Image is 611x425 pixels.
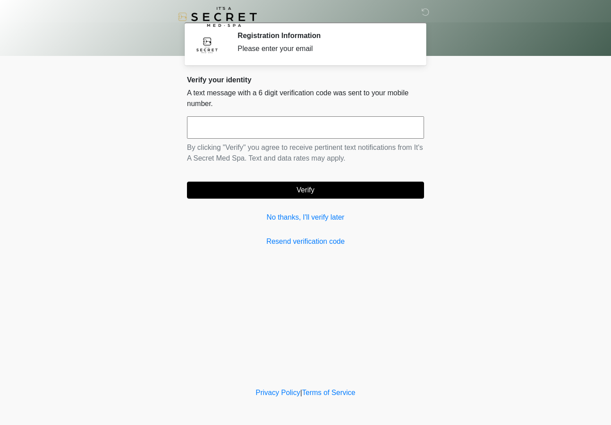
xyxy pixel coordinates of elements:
[238,31,411,40] h2: Registration Information
[178,7,257,27] img: It's A Secret Med Spa Logo
[194,31,221,58] img: Agent Avatar
[187,236,424,247] a: Resend verification code
[187,212,424,223] a: No thanks, I'll verify later
[187,142,424,164] p: By clicking "Verify" you agree to receive pertinent text notifications from It's A Secret Med Spa...
[187,76,424,84] h2: Verify your identity
[256,389,301,396] a: Privacy Policy
[302,389,355,396] a: Terms of Service
[238,43,411,54] div: Please enter your email
[187,88,424,109] p: A text message with a 6 digit verification code was sent to your mobile number.
[187,182,424,199] button: Verify
[300,389,302,396] a: |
